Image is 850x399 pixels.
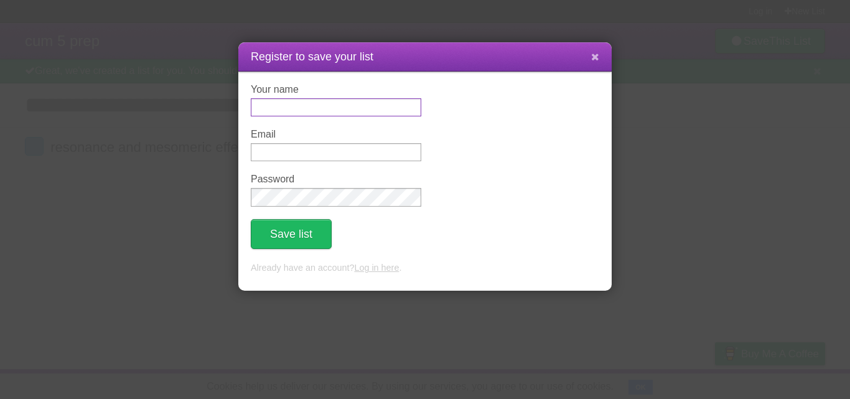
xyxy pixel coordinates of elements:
[251,49,599,65] h1: Register to save your list
[251,219,332,249] button: Save list
[354,263,399,273] a: Log in here
[251,84,421,95] label: Your name
[251,129,421,140] label: Email
[251,261,599,275] p: Already have an account? .
[251,174,421,185] label: Password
